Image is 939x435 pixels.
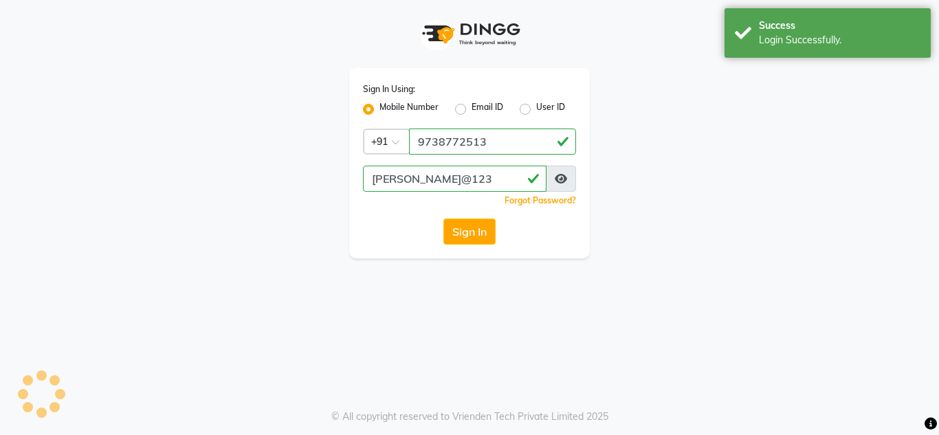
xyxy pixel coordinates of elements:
label: Sign In Using: [363,83,415,96]
input: Username [363,166,546,192]
button: Sign In [443,219,496,245]
a: Forgot Password? [505,195,576,205]
div: Login Successfully. [759,33,920,47]
label: User ID [536,101,565,118]
input: Username [409,129,576,155]
label: Mobile Number [379,101,439,118]
label: Email ID [472,101,503,118]
img: logo1.svg [415,14,524,54]
div: Success [759,19,920,33]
